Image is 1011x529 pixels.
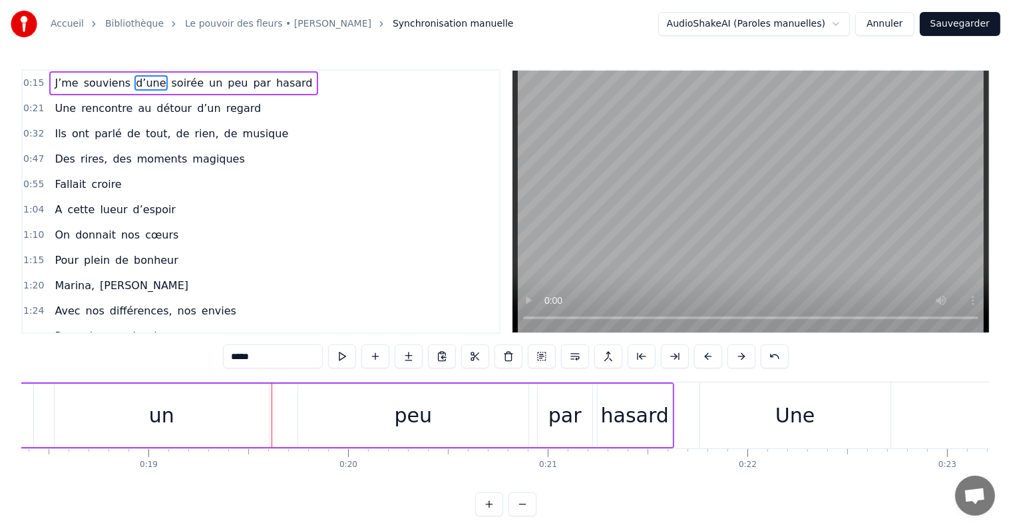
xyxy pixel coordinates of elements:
span: 1:24 [23,304,44,318]
span: 1:20 [23,279,44,292]
span: d’un [196,101,222,116]
span: 0:47 [23,153,44,166]
span: de [126,126,142,141]
span: On [53,227,71,243]
div: 0:19 [140,460,158,470]
span: changer [83,328,128,344]
span: nos [120,227,141,243]
span: Marina, [53,278,96,293]
span: tout, [144,126,172,141]
div: un [149,400,174,430]
span: 1:30 [23,330,44,343]
span: ont [71,126,91,141]
span: 0:15 [23,77,44,90]
span: des [111,151,132,167]
span: lueur [99,202,128,217]
span: de [175,126,191,141]
span: [PERSON_NAME] [99,278,190,293]
span: détour [155,101,193,116]
span: parlé [93,126,123,141]
a: Accueil [51,17,84,31]
button: Sauvegarder [920,12,1000,36]
span: A [53,202,63,217]
span: 0:21 [23,102,44,115]
span: Pour [53,328,80,344]
img: youka [11,11,37,37]
span: hasard [275,75,314,91]
span: un [208,75,224,91]
span: musique [242,126,290,141]
button: Annuler [855,12,914,36]
span: envies [200,303,238,318]
span: donnait [74,227,117,243]
span: la [132,328,144,344]
span: différences, [108,303,174,318]
a: Bibliothèque [105,17,164,31]
span: bonheur [132,253,180,268]
span: d’une [134,75,167,91]
a: Ouvrir le chat [955,476,995,516]
div: hasard [601,400,669,430]
div: 0:23 [938,460,956,470]
div: 0:20 [339,460,357,470]
span: 1:04 [23,203,44,217]
span: de [223,126,239,141]
span: peu [226,75,249,91]
span: Fallait [53,177,87,192]
span: soirée [170,75,205,91]
span: au [136,101,152,116]
span: Avec [53,303,81,318]
span: Synchronisation manuelle [393,17,514,31]
span: nos [176,303,198,318]
span: Des [53,151,77,167]
span: 0:55 [23,178,44,191]
span: 1:15 [23,254,44,267]
span: magiques [191,151,246,167]
div: par [548,400,582,430]
span: de [114,253,130,268]
div: Une [775,400,815,430]
nav: breadcrumb [51,17,514,31]
span: rires, [79,151,109,167]
span: nos [85,303,106,318]
span: Ils [53,126,68,141]
span: rencontre [80,101,134,116]
span: Pour [53,253,80,268]
span: moments [136,151,189,167]
span: 0:32 [23,127,44,141]
span: souviens [83,75,132,91]
div: 0:21 [539,460,557,470]
span: regard [225,101,262,116]
a: Le pouvoir des fleurs • [PERSON_NAME] [185,17,371,31]
span: par [252,75,272,91]
span: cœurs [144,227,180,243]
span: cette [66,202,96,217]
span: rien, [194,126,220,141]
span: plein [83,253,111,268]
div: peu [395,400,433,430]
span: J’me [53,75,79,91]
span: d’espoir [132,202,177,217]
span: croire [90,177,122,192]
span: 1:10 [23,229,44,242]
span: vie [146,328,165,344]
div: 0:22 [739,460,757,470]
span: Une [53,101,77,116]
